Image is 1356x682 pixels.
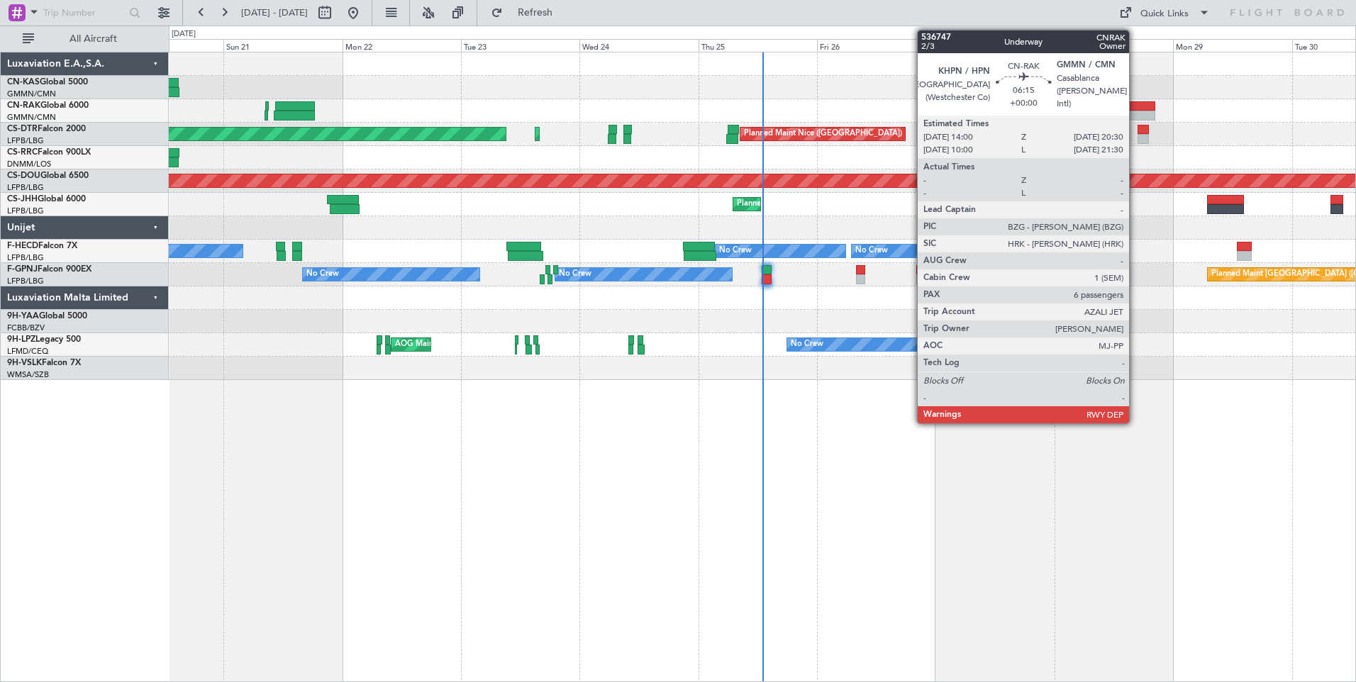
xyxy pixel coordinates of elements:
[855,240,888,262] div: No Crew
[306,264,339,285] div: No Crew
[7,312,39,320] span: 9H-YAA
[559,264,591,285] div: No Crew
[1173,39,1291,52] div: Mon 29
[7,335,35,344] span: 9H-LPZ
[7,195,38,203] span: CS-JHH
[1055,39,1173,52] div: Sun 28
[484,1,569,24] button: Refresh
[37,34,150,44] span: All Aircraft
[7,265,38,274] span: F-GPNJ
[7,159,51,169] a: DNMM/LOS
[343,39,461,52] div: Mon 22
[7,172,89,180] a: CS-DOUGlobal 6500
[7,172,40,180] span: CS-DOU
[935,39,1054,52] div: Sat 27
[579,39,698,52] div: Wed 24
[395,334,508,355] div: AOG Maint Cannes (Mandelieu)
[7,206,44,216] a: LFPB/LBG
[223,39,342,52] div: Sun 21
[7,312,87,320] a: 9H-YAAGlobal 5000
[172,28,196,40] div: [DATE]
[7,78,40,86] span: CN-KAS
[699,39,817,52] div: Thu 25
[7,359,42,367] span: 9H-VSLK
[43,2,125,23] input: Trip Number
[7,125,38,133] span: CS-DTR
[7,242,38,250] span: F-HECD
[7,182,44,193] a: LFPB/LBG
[7,135,44,146] a: LFPB/LBG
[7,252,44,263] a: LFPB/LBG
[7,101,40,110] span: CN-RAK
[7,195,86,203] a: CS-JHHGlobal 6000
[241,6,308,19] span: [DATE] - [DATE]
[7,265,91,274] a: F-GPNJFalcon 900EX
[7,112,56,123] a: GMMN/CMN
[1112,1,1217,24] button: Quick Links
[817,39,935,52] div: Fri 26
[7,89,56,99] a: GMMN/CMN
[791,334,823,355] div: No Crew
[7,148,91,157] a: CS-RRCFalcon 900LX
[1140,7,1189,21] div: Quick Links
[461,39,579,52] div: Tue 23
[7,148,38,157] span: CS-RRC
[7,78,88,86] a: CN-KASGlobal 5000
[16,28,154,50] button: All Aircraft
[7,101,89,110] a: CN-RAKGlobal 6000
[737,194,960,215] div: Planned Maint [GEOGRAPHIC_DATA] ([GEOGRAPHIC_DATA])
[506,8,565,18] span: Refresh
[7,323,45,333] a: FCBB/BZV
[719,240,752,262] div: No Crew
[7,242,77,250] a: F-HECDFalcon 7X
[7,276,44,286] a: LFPB/LBG
[7,335,81,344] a: 9H-LPZLegacy 500
[7,346,48,357] a: LFMD/CEQ
[7,125,86,133] a: CS-DTRFalcon 2000
[7,369,49,380] a: WMSA/SZB
[7,359,81,367] a: 9H-VSLKFalcon 7X
[539,123,611,145] div: Planned Maint Sofia
[744,123,902,145] div: Planned Maint Nice ([GEOGRAPHIC_DATA])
